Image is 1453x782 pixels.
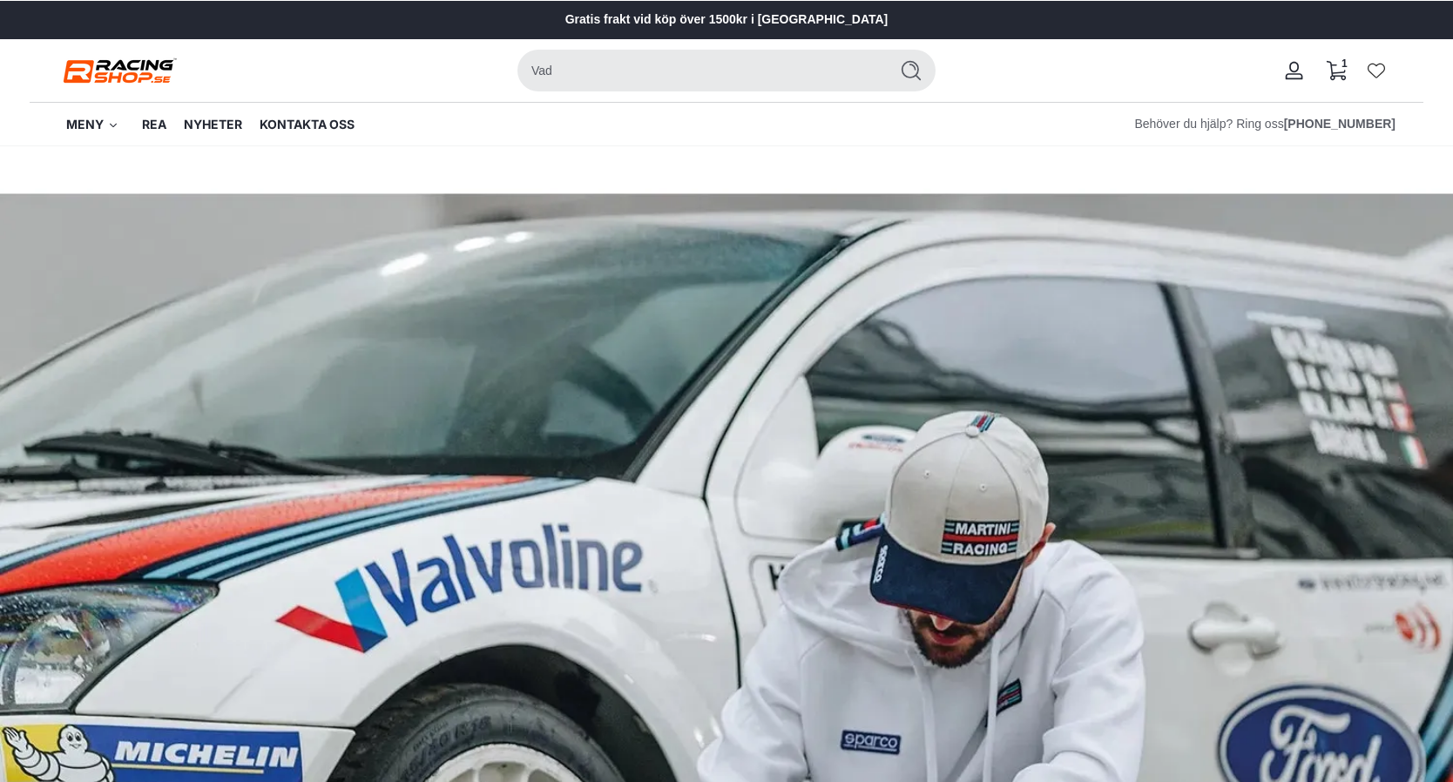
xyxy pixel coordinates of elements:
[184,116,242,133] span: NYHETER
[57,103,127,146] a: MENY
[1315,43,1357,98] modal-opener: Varukorgsfack
[565,10,889,30] a: Gratis frakt vid köp över 1500kr i [GEOGRAPHIC_DATA]
[127,103,175,146] a: REA
[517,50,880,91] input: Sök på webbplatsen
[1315,43,1357,98] a: Varukorg
[483,4,970,36] slider-component: Bildspel
[175,103,251,146] a: NYHETER
[1368,62,1385,79] a: Wishlist page link
[57,55,179,86] a: Racing shop Racing shop
[251,103,363,146] a: KONTAKTA OSS
[57,55,179,86] img: Racing shop
[1134,115,1396,134] div: Behöver du hjälp? Ring oss
[260,116,355,133] span: KONTAKTA OSS
[1284,115,1396,134] a: Ring oss på +46303-40 49 05
[66,116,104,133] span: MENY
[142,116,166,133] span: REA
